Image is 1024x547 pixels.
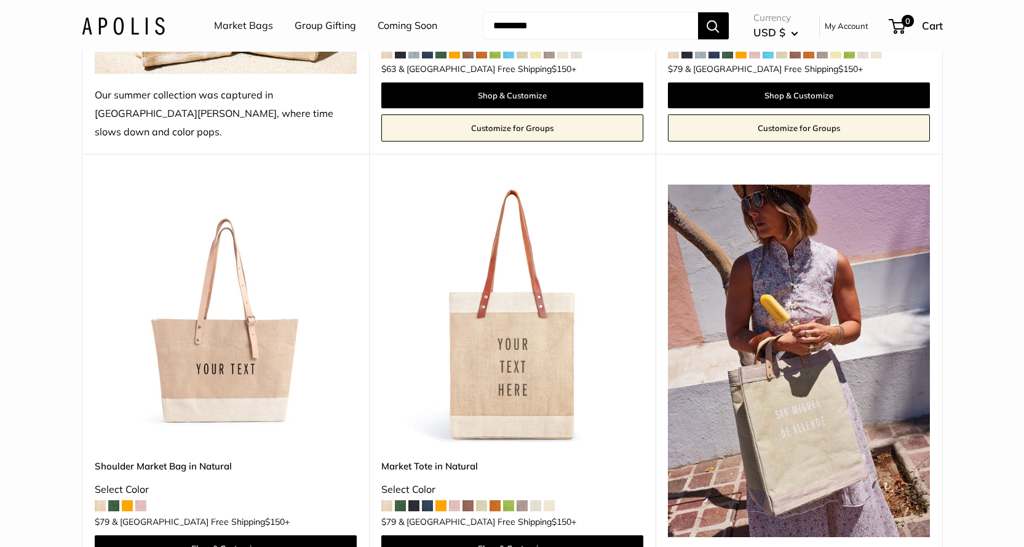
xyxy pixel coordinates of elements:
a: Coming Soon [378,17,437,35]
span: Currency [753,9,798,26]
div: Our summer collection was captured in [GEOGRAPHIC_DATA][PERSON_NAME], where time slows down and c... [95,86,357,142]
a: My Account [825,18,868,33]
span: & [GEOGRAPHIC_DATA] Free Shipping + [399,65,576,73]
span: $150 [265,516,285,527]
a: Customize for Groups [381,114,643,142]
span: & [GEOGRAPHIC_DATA] Free Shipping + [399,517,576,526]
img: Apolis [82,17,165,34]
span: & [GEOGRAPHIC_DATA] Free Shipping + [112,517,290,526]
a: Shoulder Market Bag in Natural [95,459,357,473]
a: Customize for Groups [668,114,930,142]
a: Market Bags [214,17,273,35]
img: description_Make it yours with custom printed text. [381,185,643,447]
span: $79 [381,516,396,527]
button: USD $ [753,23,798,42]
a: Shop & Customize [381,82,643,108]
span: USD $ [753,26,785,39]
img: Shoulder Market Bag in Natural [95,185,357,447]
button: Search [698,12,729,39]
img: Shot in Todos Santos, born of a Baja breeze—Mint Sorbet is our freshest shade yet. Just add sunsh... [668,185,930,537]
span: $79 [668,63,683,74]
a: 0 Cart [890,16,943,36]
a: Market Tote in Natural [381,459,643,473]
div: Select Color [95,481,357,499]
a: description_Make it yours with custom printed text.description_The Original Market bag in its 4 n... [381,185,643,447]
span: 0 [901,15,913,27]
div: Select Color [381,481,643,499]
span: & [GEOGRAPHIC_DATA] Free Shipping + [685,65,863,73]
a: Group Gifting [295,17,356,35]
span: Cart [922,19,943,32]
span: $79 [95,516,109,527]
input: Search... [483,12,698,39]
span: $150 [552,63,571,74]
a: Shop & Customize [668,82,930,108]
span: $150 [552,516,571,527]
span: $150 [838,63,858,74]
a: Shoulder Market Bag in NaturalShoulder Market Bag in Natural [95,185,357,447]
span: $63 [381,63,396,74]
